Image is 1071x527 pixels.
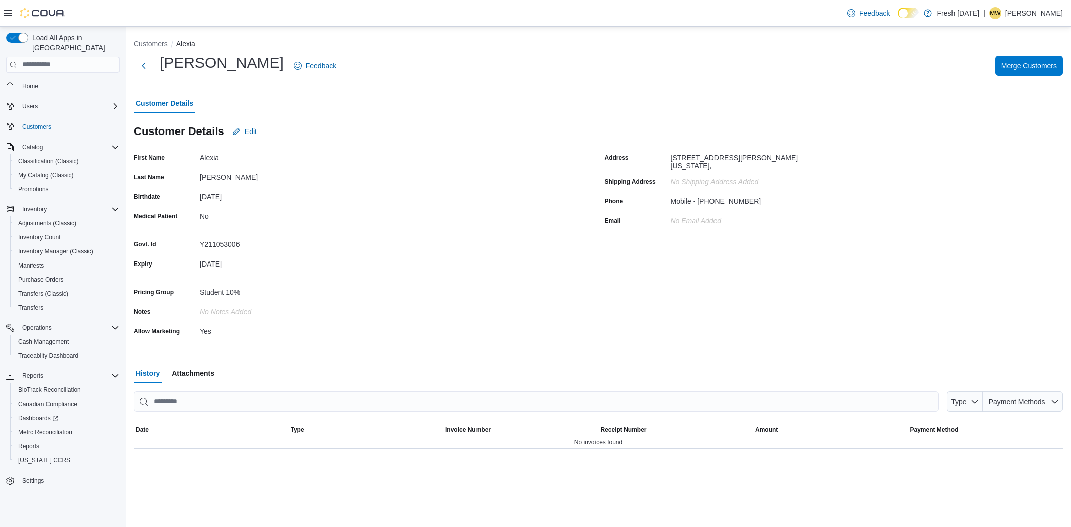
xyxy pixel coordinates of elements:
span: Catalog [22,143,43,151]
span: Reports [22,372,43,380]
span: Reports [14,440,120,452]
a: [US_STATE] CCRS [14,454,74,466]
button: Traceabilty Dashboard [10,349,124,363]
div: No Notes added [200,304,334,316]
span: Receipt Number [601,426,647,434]
span: Inventory Count [14,231,120,243]
button: Adjustments (Classic) [10,216,124,230]
span: Classification (Classic) [14,155,120,167]
span: Transfers [14,302,120,314]
button: Purchase Orders [10,273,124,287]
button: Cash Management [10,335,124,349]
span: Attachments [172,363,214,383]
span: My Catalog (Classic) [18,171,74,179]
span: Merge Customers [1001,61,1057,71]
button: Invoice Number [443,424,599,436]
button: Home [2,79,124,93]
span: Cash Management [18,338,69,346]
span: Payment Methods [989,398,1045,406]
span: Traceabilty Dashboard [18,352,78,360]
span: Inventory Manager (Classic) [18,247,93,255]
button: Users [2,99,124,113]
input: This is a search bar. As you type, the results lower in the page will automatically filter. [134,391,939,412]
button: My Catalog (Classic) [10,168,124,182]
label: Govt. Id [134,240,156,248]
span: Users [22,102,38,110]
div: Student 10% [200,284,334,296]
span: Transfers (Classic) [18,290,68,298]
button: Customers [2,119,124,134]
span: Amount [755,426,778,434]
label: Notes [134,308,150,316]
a: Reports [14,440,43,452]
h1: [PERSON_NAME] [160,53,284,73]
div: Y211053006 [200,236,334,248]
a: Inventory Count [14,231,65,243]
a: Promotions [14,183,53,195]
p: | [983,7,985,19]
label: Pricing Group [134,288,174,296]
a: Cash Management [14,336,73,348]
label: Shipping Address [605,178,656,186]
button: Inventory Count [10,230,124,244]
span: Customers [22,123,51,131]
span: Feedback [859,8,890,18]
a: Purchase Orders [14,274,68,286]
span: Canadian Compliance [14,398,120,410]
button: Alexia [176,40,195,48]
span: Invoice Number [445,426,491,434]
div: Alexia [200,150,334,162]
span: My Catalog (Classic) [14,169,120,181]
span: Home [22,82,38,90]
button: Inventory [2,202,124,216]
button: Transfers (Classic) [10,287,124,301]
button: Transfers [10,301,124,315]
nav: Complex example [6,75,120,514]
button: Merge Customers [995,56,1063,76]
span: Feedback [306,61,336,71]
span: History [136,363,160,383]
span: Classification (Classic) [18,157,79,165]
img: Cova [20,8,65,18]
button: Operations [2,321,124,335]
span: Payment Method [910,426,959,434]
button: Payment Method [908,424,1063,436]
span: Metrc Reconciliation [18,428,72,436]
button: Payment Methods [983,391,1063,412]
a: Feedback [843,3,894,23]
span: Date [136,426,149,434]
button: Amount [753,424,908,436]
button: Reports [2,369,124,383]
span: Traceabilty Dashboard [14,350,120,362]
div: Maddie Williams [989,7,1001,19]
button: Reports [18,370,47,382]
label: Phone [605,197,623,205]
button: Customers [134,40,168,48]
a: Transfers (Classic) [14,288,72,300]
button: [US_STATE] CCRS [10,453,124,467]
label: Medical Patient [134,212,177,220]
button: Type [947,391,983,412]
button: Reports [10,439,124,453]
button: Catalog [2,140,124,154]
span: BioTrack Reconciliation [18,386,81,394]
button: Manifests [10,258,124,273]
button: Inventory [18,203,51,215]
div: [STREET_ADDRESS][PERSON_NAME][US_STATE], [671,150,805,170]
button: Type [289,424,444,436]
h3: Customer Details [134,125,224,138]
span: MW [990,7,1000,19]
span: Inventory [18,203,120,215]
button: Canadian Compliance [10,397,124,411]
span: Metrc Reconciliation [14,426,120,438]
div: [DATE] [200,189,334,201]
button: BioTrack Reconciliation [10,383,124,397]
a: BioTrack Reconciliation [14,384,85,396]
label: Email [605,217,621,225]
span: Customer Details [136,93,193,113]
button: Operations [18,322,56,334]
span: Edit [245,126,257,137]
span: Inventory Count [18,233,61,241]
span: Load All Apps in [GEOGRAPHIC_DATA] [28,33,120,53]
button: Settings [2,473,124,488]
